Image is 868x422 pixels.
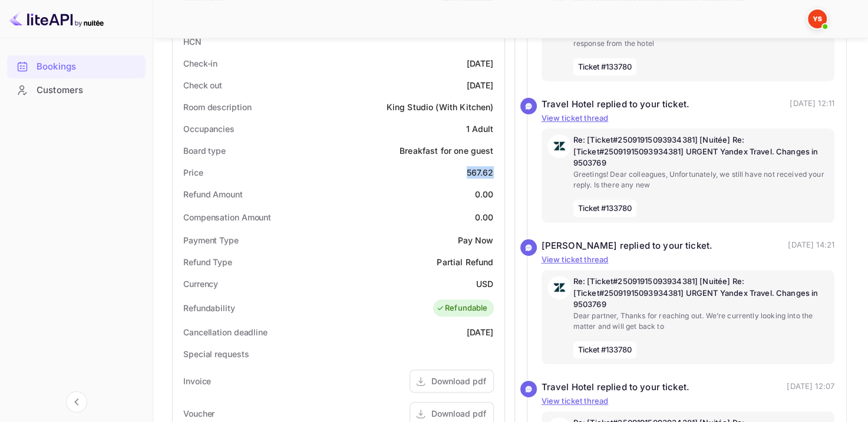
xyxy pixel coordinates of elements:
div: [DATE] [467,326,494,338]
div: Cancellation deadline [183,326,268,338]
div: Compensation Amount [183,211,271,223]
button: Collapse navigation [66,391,87,413]
p: [DATE] 12:07 [787,381,834,394]
div: Currency [183,278,218,290]
div: 0.00 [475,188,494,200]
div: Bookings [37,60,140,74]
a: Bookings [7,55,146,77]
div: Invoice [183,375,211,387]
div: Special requests [183,348,249,360]
div: Room description [183,101,251,113]
div: [DATE] [467,79,494,91]
span: Ticket #133780 [573,341,637,359]
div: Partial Refund [437,256,493,268]
p: View ticket thread [542,254,835,266]
div: 567.62 [467,166,494,179]
p: Re: [Ticket#25091915093934381] [Nuitée] Re: [Ticket#25091915093934381] URGENT Yandex Travel. Chan... [573,134,829,169]
div: Bookings [7,55,146,78]
img: Yandex Support [808,9,827,28]
div: Occupancies [183,123,235,135]
div: [DATE] [467,57,494,70]
p: Greetings! Dear colleagues, Unfortunately, we still have not received your reply. Is there any new [573,169,829,190]
img: LiteAPI logo [9,9,104,28]
a: Customers [7,79,146,101]
div: Travel Hotel replied to your ticket. [542,98,689,111]
div: Download pdf [431,375,486,387]
div: Price [183,166,203,179]
div: Refund Type [183,256,232,268]
div: Board type [183,144,226,157]
div: Refund Amount [183,188,243,200]
div: USD [476,278,493,290]
div: Customers [7,79,146,102]
div: 1 Adult [466,123,493,135]
div: Voucher [183,407,214,420]
p: Dear partner, Thanks for reaching out. We’re currently looking into the matter and will get back to [573,311,829,332]
span: Ticket #133780 [573,200,637,217]
img: AwvSTEc2VUhQAAAAAElFTkSuQmCC [547,134,571,158]
p: [DATE] 14:21 [788,239,834,253]
div: King Studio (With Kitchen) [387,101,494,113]
img: AwvSTEc2VUhQAAAAAElFTkSuQmCC [547,276,571,299]
div: Check out [183,79,222,91]
div: Download pdf [431,407,486,420]
div: [PERSON_NAME] replied to your ticket. [542,239,713,253]
div: 0.00 [475,211,494,223]
div: Payment Type [183,234,239,246]
div: Check-in [183,57,217,70]
p: View ticket thread [542,395,835,407]
p: Re: [Ticket#25091915093934381] [Nuitée] Re: [Ticket#25091915093934381] URGENT Yandex Travel. Chan... [573,276,829,311]
div: Breakfast for one guest [400,144,493,157]
span: Ticket #133780 [573,58,637,76]
p: [DATE] 12:11 [790,98,834,111]
div: Refundable [436,302,488,314]
p: View ticket thread [542,113,835,124]
div: Customers [37,84,140,97]
div: Travel Hotel replied to your ticket. [542,381,689,394]
div: Pay Now [457,234,493,246]
div: Refundability [183,302,235,314]
div: HCN [183,35,202,48]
